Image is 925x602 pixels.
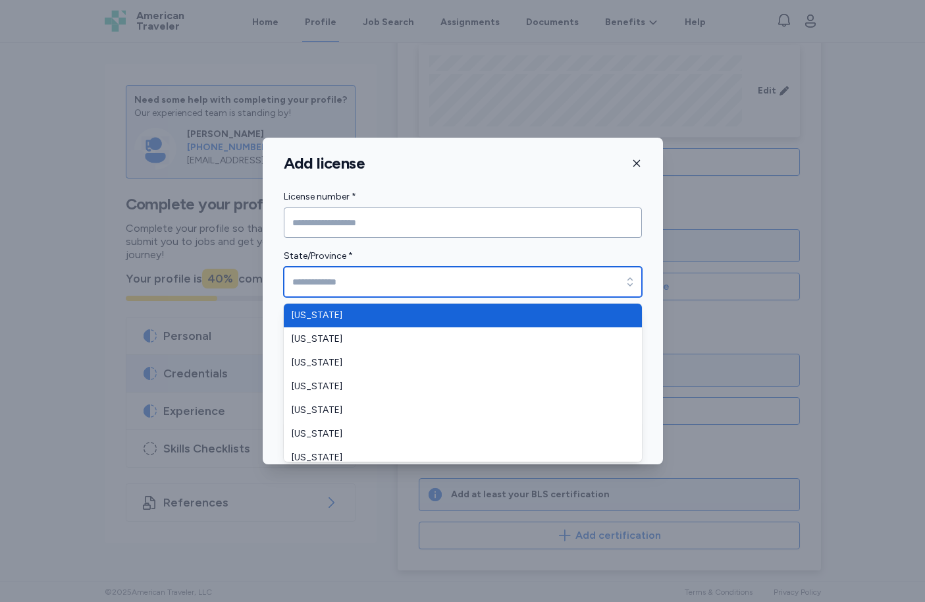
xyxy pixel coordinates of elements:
span: [US_STATE] [292,380,618,393]
span: [US_STATE] [292,451,618,464]
span: [US_STATE] [292,333,618,346]
span: [US_STATE] [292,427,618,441]
span: [US_STATE] [292,356,618,369]
span: [US_STATE] [292,309,618,322]
span: [US_STATE] [292,404,618,417]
